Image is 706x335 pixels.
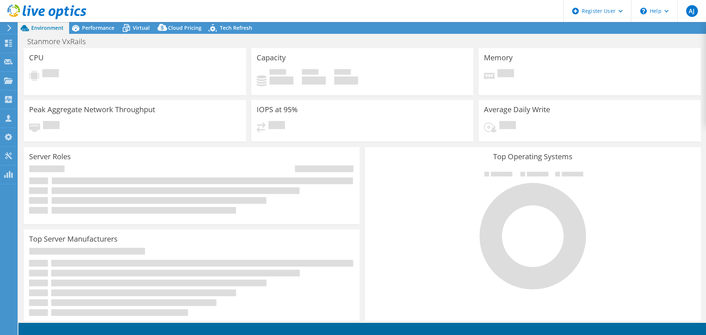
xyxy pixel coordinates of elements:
h3: Server Roles [29,153,71,161]
span: Pending [42,69,59,79]
h3: Memory [484,54,513,62]
h3: Peak Aggregate Network Throughput [29,106,155,114]
span: Environment [31,24,64,31]
span: Used [270,69,286,76]
h4: 0 GiB [334,76,358,85]
h3: Top Server Manufacturers [29,235,118,243]
svg: \n [640,8,647,14]
span: Virtual [133,24,150,31]
h3: Capacity [257,54,286,62]
h3: Average Daily Write [484,106,550,114]
h3: Top Operating Systems [370,153,695,161]
span: Free [302,69,318,76]
span: Cloud Pricing [168,24,202,31]
h3: IOPS at 95% [257,106,298,114]
span: Pending [498,69,514,79]
span: AJ [686,5,698,17]
span: Tech Refresh [220,24,252,31]
span: Pending [499,121,516,131]
h4: 0 GiB [302,76,326,85]
h3: CPU [29,54,44,62]
span: Pending [43,121,60,131]
span: Performance [82,24,114,31]
span: Total [334,69,351,76]
h1: Stanmore VxRails [24,38,97,46]
span: Pending [268,121,285,131]
h4: 0 GiB [270,76,293,85]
